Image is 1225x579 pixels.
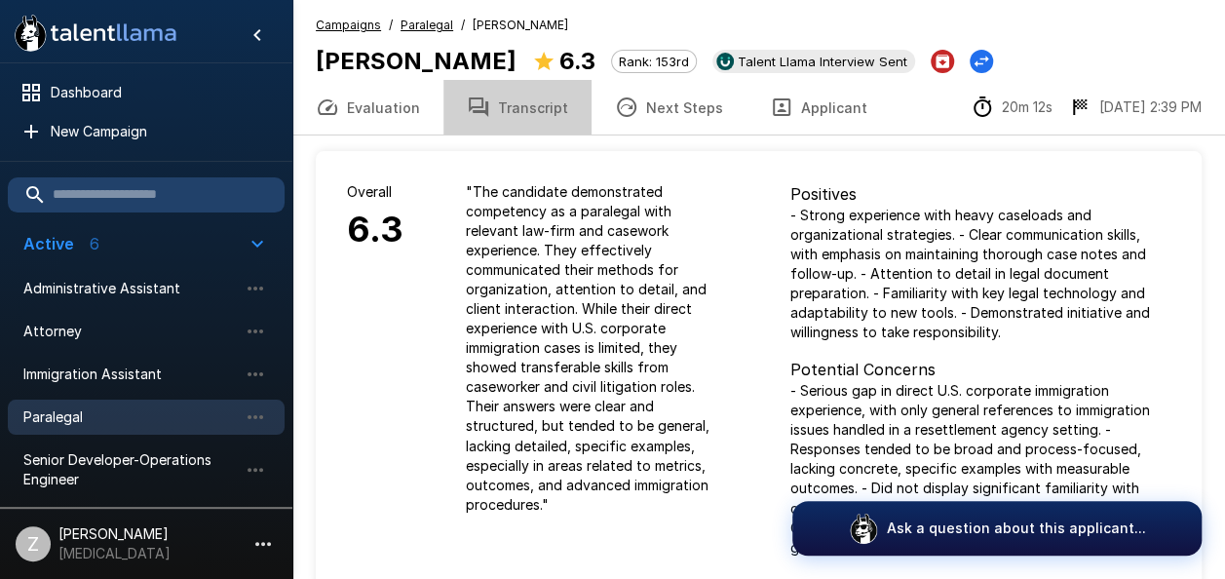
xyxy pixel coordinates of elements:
button: Evaluation [292,80,443,135]
button: Next Steps [592,80,746,135]
span: / [461,16,465,35]
p: 20m 12s [1002,97,1053,117]
u: Paralegal [401,18,453,32]
p: Overall [347,182,403,202]
b: [PERSON_NAME] [316,47,517,75]
img: ukg_logo.jpeg [716,53,734,70]
button: Transcript [443,80,592,135]
span: / [389,16,393,35]
p: - Strong experience with heavy caseloads and organizational strategies. - Clear communication ski... [790,206,1171,342]
p: Positives [790,182,1171,206]
p: [DATE] 2:39 PM [1099,97,1202,117]
p: - Serious gap in direct U.S. corporate immigration experience, with only general references to im... [790,381,1171,557]
button: Applicant [746,80,891,135]
span: Talent Llama Interview Sent [730,54,915,69]
span: [PERSON_NAME] [473,16,568,35]
button: Archive Applicant [931,50,954,73]
p: Potential Concerns [790,358,1171,381]
div: The time between starting and completing the interview [971,96,1053,119]
h6: 6.3 [347,202,403,258]
button: Change Stage [970,50,993,73]
u: Campaigns [316,18,381,32]
div: The date and time when the interview was completed [1068,96,1202,119]
button: Ask a question about this applicant... [792,501,1202,556]
div: View profile in UKG [712,50,915,73]
b: 6.3 [559,47,595,75]
span: Rank: 153rd [612,54,696,69]
img: logo_glasses@2x.png [848,513,879,544]
p: Ask a question about this applicant... [887,519,1146,538]
p: " The candidate demonstrated competency as a paralegal with relevant law-firm and casework experi... [466,182,728,514]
